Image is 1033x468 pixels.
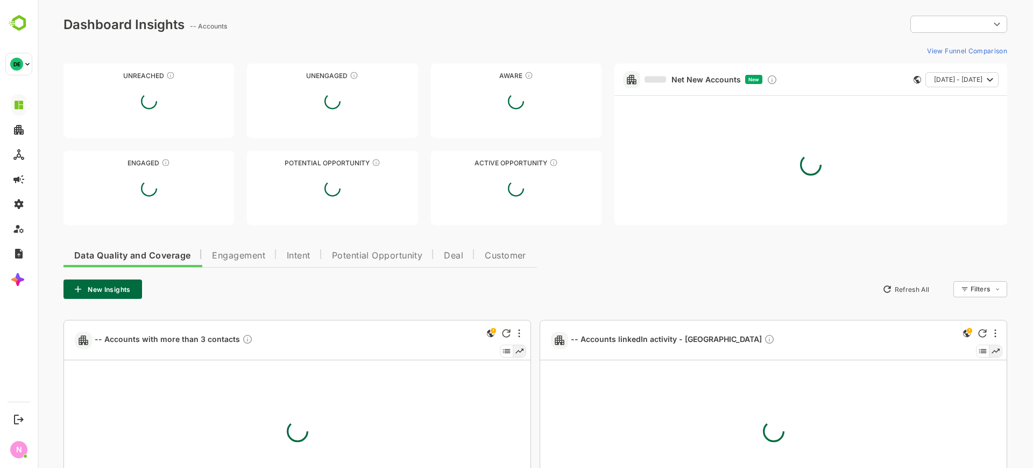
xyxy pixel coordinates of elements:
div: Refresh [464,329,473,338]
span: -- Accounts linkedIn activity - [GEOGRAPHIC_DATA] [533,334,737,346]
button: Refresh All [840,281,896,298]
a: Net New Accounts [607,75,703,85]
div: These accounts have not shown enough engagement and need nurturing [312,71,321,80]
div: These accounts have just entered the buying cycle and need further nurturing [487,71,496,80]
span: Deal [406,252,426,260]
div: These accounts are warm, further nurturing would qualify them to MQAs [124,158,132,167]
img: BambooboxLogoMark.f1c84d78b4c51b1a7b5f700c9845e183.svg [5,13,33,33]
div: Refresh [940,329,949,338]
span: Customer [447,252,489,260]
div: Description not present [204,334,215,346]
div: Dashboard Insights [26,17,147,32]
div: This is a global insight. Segment selection is not applicable for this view [447,327,459,341]
span: Data Quality and Coverage [37,252,153,260]
a: -- Accounts linkedIn activity - [GEOGRAPHIC_DATA]Description not present [533,334,741,346]
div: ​ [873,15,970,34]
span: Potential Opportunity [294,252,385,260]
div: Discover new ICP-fit accounts showing engagement — via intent surges, anonymous website visits, L... [729,74,740,85]
div: These accounts have open opportunities which might be at any of the Sales Stages [512,158,520,167]
div: More [480,329,483,338]
button: [DATE] - [DATE] [888,72,961,87]
div: More [957,329,959,338]
a: -- Accounts with more than 3 contactsDescription not present [57,334,220,346]
span: Engagement [174,252,228,260]
div: Unreached [26,72,196,80]
div: DE [10,58,23,71]
span: [DATE] - [DATE] [896,73,945,87]
span: Intent [249,252,273,260]
div: Filters [932,280,970,299]
div: This is a global insight. Segment selection is not applicable for this view [923,327,936,341]
div: Potential Opportunity [209,159,380,167]
div: N [10,441,27,458]
button: New Insights [26,280,104,299]
div: These accounts have not been engaged with for a defined time period [129,71,137,80]
span: New [711,76,721,82]
span: -- Accounts with more than 3 contacts [57,334,215,346]
div: Active Opportunity [393,159,564,167]
div: Filters [933,285,952,293]
div: Aware [393,72,564,80]
div: These accounts are MQAs and can be passed on to Inside Sales [334,158,343,167]
button: View Funnel Comparison [885,42,970,59]
div: Engaged [26,159,196,167]
div: Description not present [726,334,737,346]
ag: -- Accounts [152,22,193,30]
div: Unengaged [209,72,380,80]
div: This card does not support filter and segments [876,76,883,83]
button: Logout [11,412,26,427]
